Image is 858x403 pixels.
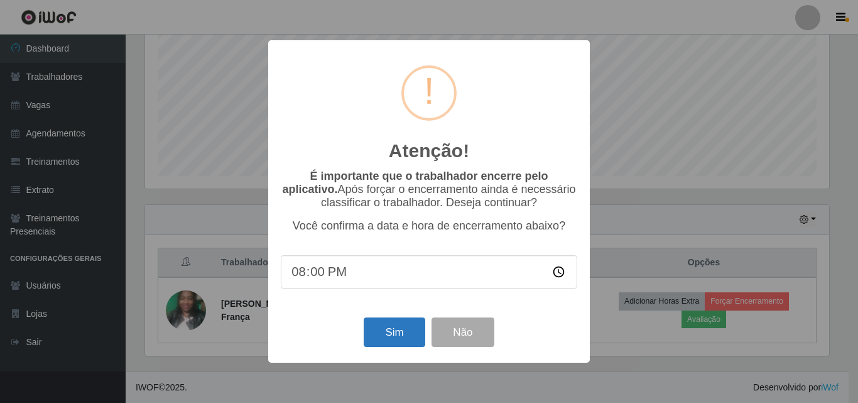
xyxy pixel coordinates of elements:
p: Você confirma a data e hora de encerramento abaixo? [281,219,577,233]
b: É importante que o trabalhador encerre pelo aplicativo. [282,170,548,196]
p: Após forçar o encerramento ainda é necessário classificar o trabalhador. Deseja continuar? [281,170,577,209]
h2: Atenção! [389,140,469,162]
button: Sim [364,317,425,347]
button: Não [432,317,494,347]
